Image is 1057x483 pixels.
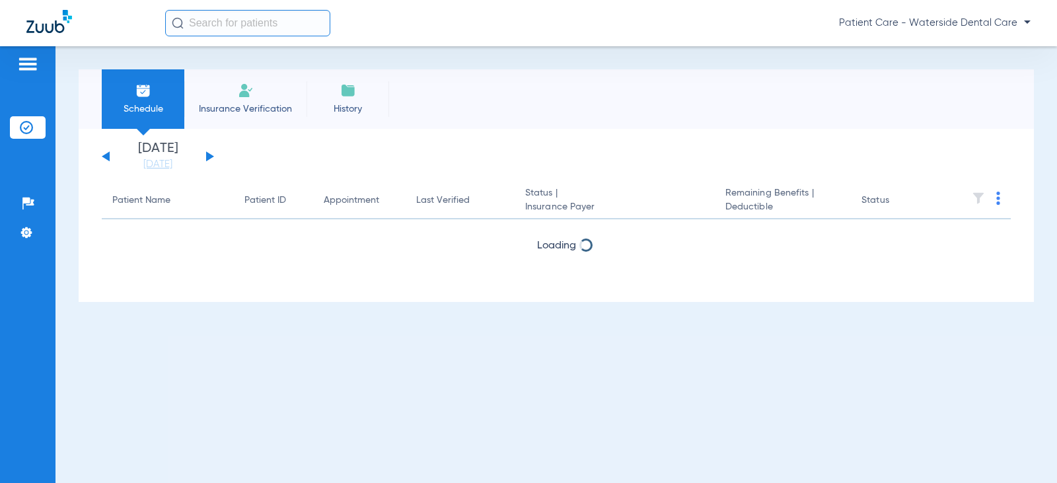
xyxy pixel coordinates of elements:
div: Appointment [324,194,379,207]
a: [DATE] [118,158,198,171]
div: Last Verified [416,194,504,207]
img: Search Icon [172,17,184,29]
span: Insurance Verification [194,102,297,116]
div: Patient Name [112,194,170,207]
img: History [340,83,356,98]
span: Deductible [725,200,840,214]
img: Schedule [135,83,151,98]
span: History [316,102,379,116]
img: filter.svg [972,192,985,205]
div: Patient ID [244,194,286,207]
th: Status [851,182,940,219]
input: Search for patients [165,10,330,36]
div: Patient Name [112,194,223,207]
img: Manual Insurance Verification [238,83,254,98]
span: Insurance Payer [525,200,704,214]
img: group-dot-blue.svg [996,192,1000,205]
div: Last Verified [416,194,470,207]
div: Appointment [324,194,395,207]
th: Remaining Benefits | [715,182,851,219]
img: hamburger-icon [17,56,38,72]
li: [DATE] [118,142,198,171]
span: Patient Care - Waterside Dental Care [839,17,1031,30]
img: Zuub Logo [26,10,72,33]
th: Status | [515,182,715,219]
span: Loading [537,241,576,251]
span: Schedule [112,102,174,116]
div: Patient ID [244,194,303,207]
